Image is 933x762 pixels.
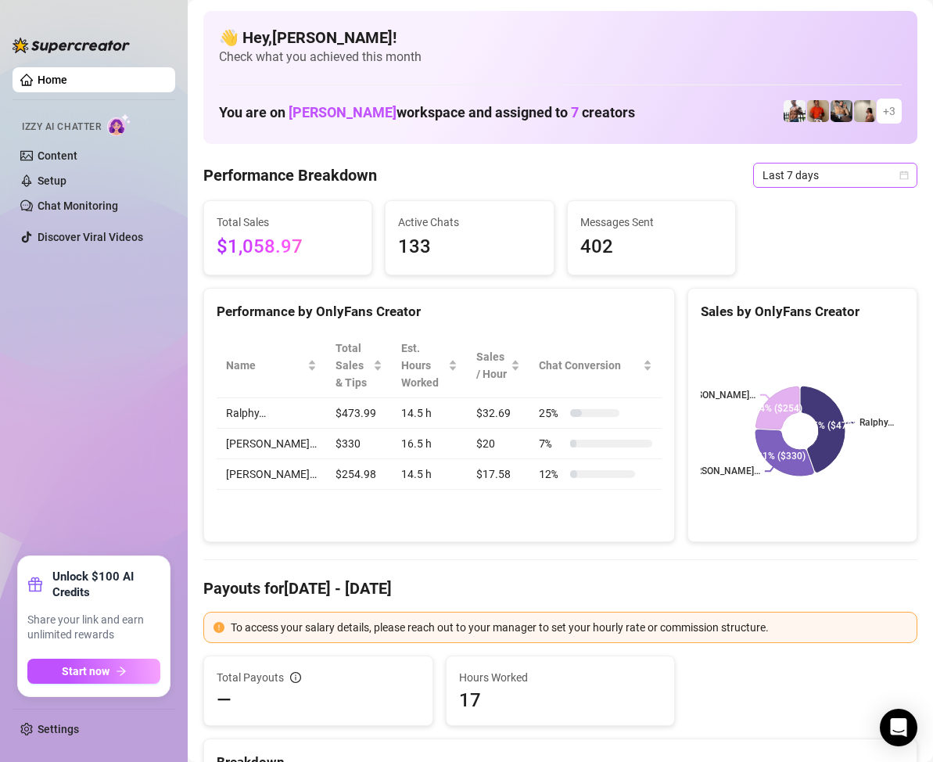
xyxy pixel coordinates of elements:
a: Home [38,74,67,86]
td: $20 [467,429,530,459]
a: Chat Monitoring [38,199,118,212]
td: Ralphy… [217,398,326,429]
td: [PERSON_NAME]… [217,459,326,490]
img: Justin [807,100,829,122]
div: Performance by OnlyFans Creator [217,301,662,322]
img: George [831,100,852,122]
span: info-circle [290,672,301,683]
span: exclamation-circle [214,622,224,633]
span: + 3 [883,102,895,120]
div: To access your salary details, please reach out to your manager to set your hourly rate or commis... [231,619,907,636]
img: logo-BBDzfeDw.svg [13,38,130,53]
span: [PERSON_NAME] [289,104,397,120]
h4: 👋 Hey, [PERSON_NAME] ! [219,27,902,49]
td: 14.5 h [392,459,466,490]
a: Settings [38,723,79,735]
a: Setup [38,174,66,187]
button: Start nowarrow-right [27,659,160,684]
img: AI Chatter [107,113,131,136]
img: Ralphy [854,100,876,122]
span: 25 % [539,404,564,422]
span: Active Chats [398,214,540,231]
span: — [217,688,231,713]
td: $473.99 [326,398,392,429]
td: 14.5 h [392,398,466,429]
span: Izzy AI Chatter [22,120,101,135]
th: Total Sales & Tips [326,333,392,398]
span: Chat Conversion [539,357,640,374]
span: Total Sales [217,214,359,231]
span: 7 [571,104,579,120]
span: Start now [62,665,109,678]
span: Check what you achieved this month [219,49,902,66]
span: Name [226,357,304,374]
div: Sales by OnlyFans Creator [701,301,904,322]
div: Est. Hours Worked [401,340,444,391]
span: gift [27,577,43,592]
span: Messages Sent [580,214,723,231]
a: Discover Viral Videos [38,231,143,243]
th: Name [217,333,326,398]
span: $1,058.97 [217,232,359,262]
span: 133 [398,232,540,262]
text: Ralphy… [859,417,894,428]
span: Total Payouts [217,669,284,686]
td: [PERSON_NAME]… [217,429,326,459]
span: 402 [580,232,723,262]
td: $17.58 [467,459,530,490]
span: Hours Worked [459,669,662,686]
strong: Unlock $100 AI Credits [52,569,160,600]
h4: Performance Breakdown [203,164,377,186]
text: [PERSON_NAME]… [682,466,760,477]
text: [PERSON_NAME]… [677,390,755,401]
h1: You are on workspace and assigned to creators [219,104,635,121]
span: 17 [459,688,662,713]
th: Chat Conversion [529,333,662,398]
a: Content [38,149,77,162]
img: JUSTIN [784,100,806,122]
span: Sales / Hour [476,348,508,383]
th: Sales / Hour [467,333,530,398]
span: calendar [899,171,909,180]
span: 7 % [539,435,564,452]
td: $254.98 [326,459,392,490]
span: Share your link and earn unlimited rewards [27,613,160,643]
span: Last 7 days [763,164,908,187]
span: arrow-right [116,666,127,677]
td: $330 [326,429,392,459]
td: $32.69 [467,398,530,429]
span: Total Sales & Tips [336,340,370,391]
span: 12 % [539,465,564,483]
div: Open Intercom Messenger [880,709,917,746]
h4: Payouts for [DATE] - [DATE] [203,577,917,599]
td: 16.5 h [392,429,466,459]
